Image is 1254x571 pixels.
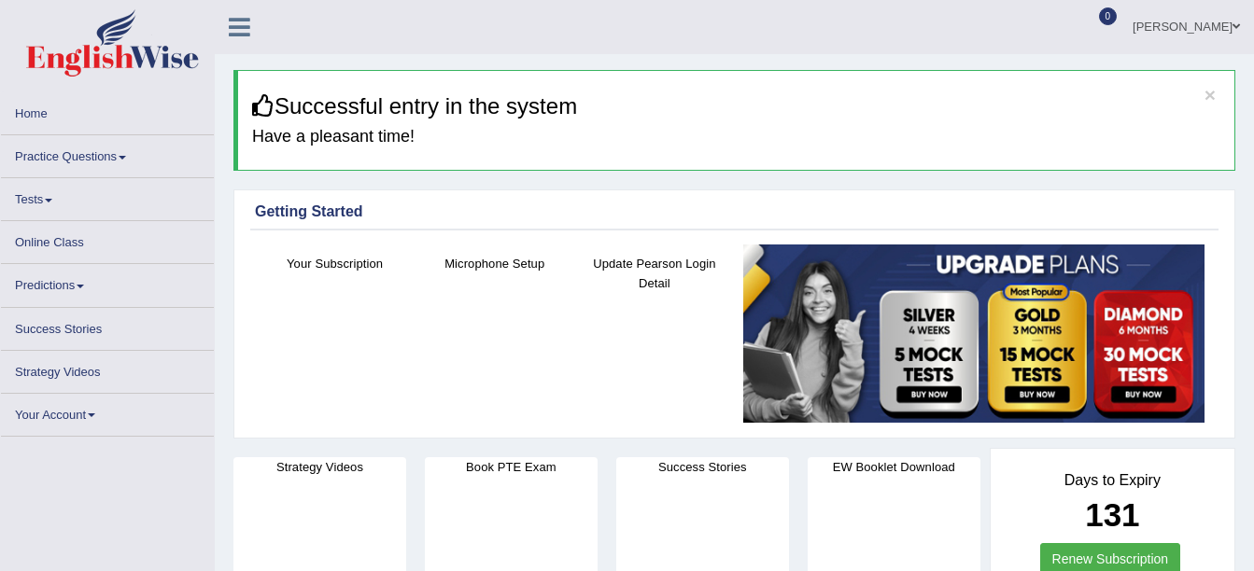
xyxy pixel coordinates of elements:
[743,244,1205,423] img: small5.jpg
[1,92,214,129] a: Home
[1,178,214,215] a: Tests
[425,457,598,477] h4: Book PTE Exam
[1085,496,1139,533] b: 131
[255,201,1214,223] div: Getting Started
[252,128,1220,146] h4: Have a pleasant time!
[616,457,789,477] h4: Success Stories
[1,264,214,300] a: Predictions
[1,394,214,430] a: Your Account
[233,457,406,477] h4: Strategy Videos
[424,254,565,273] h4: Microphone Setup
[1205,85,1216,104] button: ×
[1099,7,1118,25] span: 0
[1,135,214,172] a: Practice Questions
[252,94,1220,118] h3: Successful entry in the system
[584,254,725,293] h4: Update Pearson Login Detail
[808,457,980,477] h4: EW Booklet Download
[1,351,214,387] a: Strategy Videos
[1,221,214,258] a: Online Class
[1011,472,1214,489] h4: Days to Expiry
[264,254,405,273] h4: Your Subscription
[1,308,214,344] a: Success Stories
